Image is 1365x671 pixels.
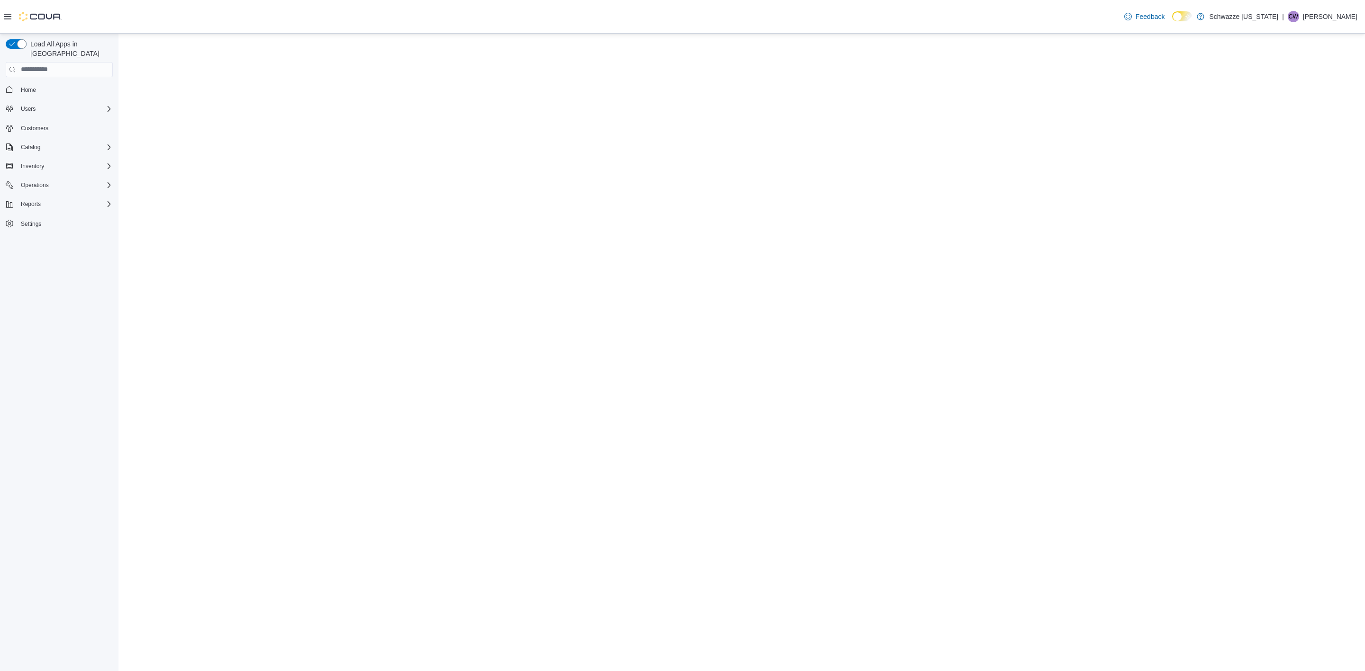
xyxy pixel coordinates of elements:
[21,162,44,170] span: Inventory
[2,216,117,230] button: Settings
[6,79,113,255] nav: Complex example
[21,86,36,94] span: Home
[17,218,45,230] a: Settings
[17,217,113,229] span: Settings
[2,83,117,97] button: Home
[1120,7,1168,26] a: Feedback
[1172,11,1192,21] input: Dark Mode
[2,160,117,173] button: Inventory
[2,197,117,211] button: Reports
[17,198,45,210] button: Reports
[17,103,39,115] button: Users
[1209,11,1278,22] p: Schwazze [US_STATE]
[2,121,117,135] button: Customers
[1282,11,1284,22] p: |
[21,181,49,189] span: Operations
[17,142,44,153] button: Catalog
[17,122,113,134] span: Customers
[17,103,113,115] span: Users
[17,142,113,153] span: Catalog
[17,84,40,96] a: Home
[1288,11,1299,22] div: Courtney Webb
[17,179,113,191] span: Operations
[2,141,117,154] button: Catalog
[1289,11,1298,22] span: CW
[21,143,40,151] span: Catalog
[21,220,41,228] span: Settings
[2,102,117,116] button: Users
[21,125,48,132] span: Customers
[17,161,48,172] button: Inventory
[17,179,53,191] button: Operations
[1136,12,1165,21] span: Feedback
[1303,11,1357,22] p: [PERSON_NAME]
[17,198,113,210] span: Reports
[2,179,117,192] button: Operations
[17,123,52,134] a: Customers
[17,84,113,96] span: Home
[19,12,62,21] img: Cova
[17,161,113,172] span: Inventory
[21,105,36,113] span: Users
[27,39,113,58] span: Load All Apps in [GEOGRAPHIC_DATA]
[21,200,41,208] span: Reports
